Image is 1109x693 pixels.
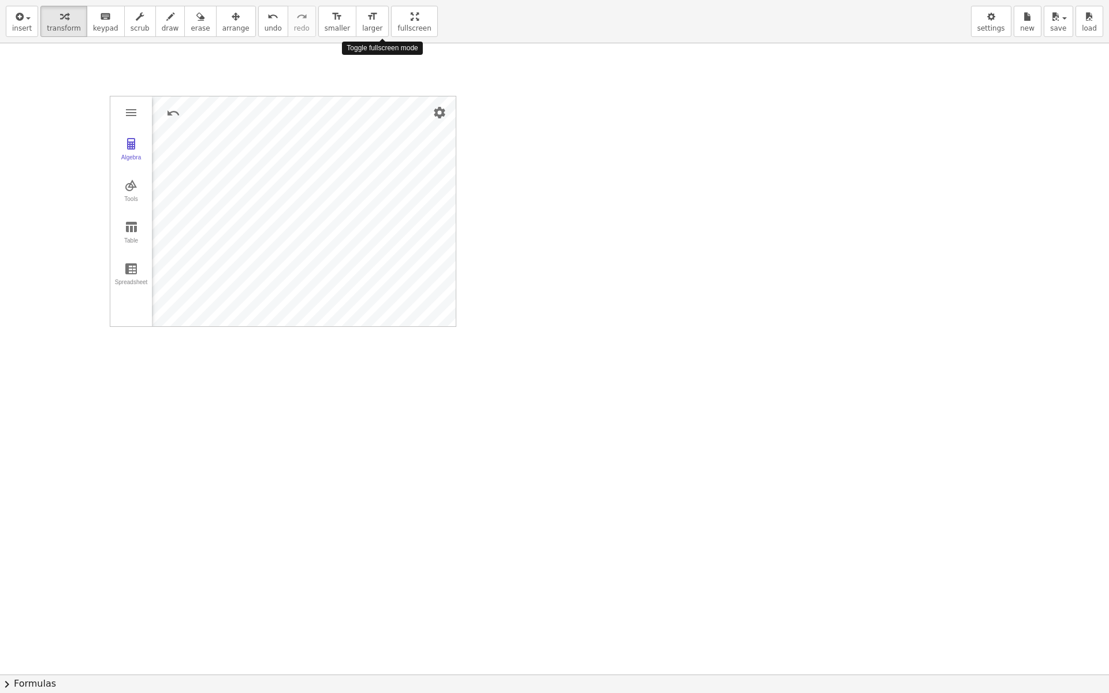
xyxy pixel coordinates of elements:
span: arrange [222,24,250,32]
canvas: Graphics View 1 [152,96,456,326]
button: keyboardkeypad [87,6,125,37]
span: transform [47,24,81,32]
i: undo [267,10,278,24]
button: save [1044,6,1073,37]
button: load [1075,6,1103,37]
span: settings [977,24,1005,32]
span: redo [294,24,310,32]
button: redoredo [288,6,316,37]
button: Settings [429,102,450,123]
i: format_size [367,10,378,24]
img: Main Menu [124,106,138,120]
i: redo [296,10,307,24]
i: format_size [332,10,343,24]
div: Table [113,237,150,254]
button: undoundo [258,6,288,37]
span: fullscreen [397,24,431,32]
span: keypad [93,24,118,32]
span: scrub [131,24,150,32]
button: format_sizelarger [356,6,389,37]
button: draw [155,6,185,37]
div: Tools [113,196,150,212]
span: draw [162,24,179,32]
button: settings [971,6,1011,37]
button: new [1014,6,1041,37]
div: Algebra [113,154,150,170]
span: insert [12,24,32,32]
button: erase [184,6,216,37]
span: larger [362,24,382,32]
button: Undo [163,103,184,124]
span: undo [265,24,282,32]
span: erase [191,24,210,32]
span: smaller [325,24,350,32]
button: transform [40,6,87,37]
i: keyboard [100,10,111,24]
button: fullscreen [391,6,437,37]
div: Graphing Calculator [110,96,456,327]
button: scrub [124,6,156,37]
button: arrange [216,6,256,37]
button: insert [6,6,38,37]
span: new [1020,24,1034,32]
span: save [1050,24,1066,32]
button: format_sizesmaller [318,6,356,37]
span: load [1082,24,1097,32]
div: Toggle fullscreen mode [342,42,422,55]
div: Spreadsheet [113,279,150,295]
